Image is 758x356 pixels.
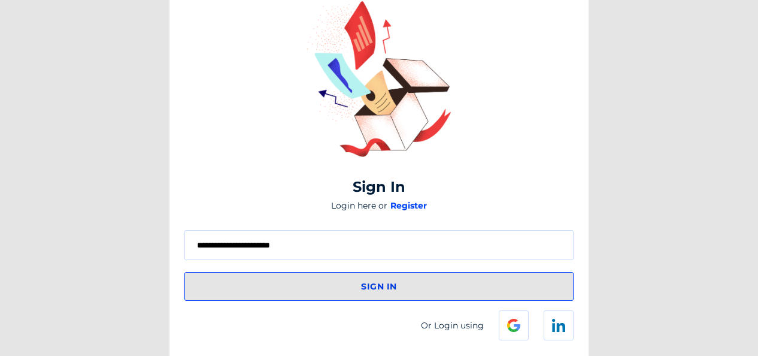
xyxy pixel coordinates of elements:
[307,1,451,157] img: sign-in.png
[507,319,520,332] img: google.png
[361,276,397,297] span: sign in
[390,200,427,211] span: Register
[184,272,574,301] button: sign in
[552,319,565,332] img: linked-in.png
[353,178,405,195] div: Sign In
[331,200,387,211] span: Login here or
[421,320,484,331] span: Or Login using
